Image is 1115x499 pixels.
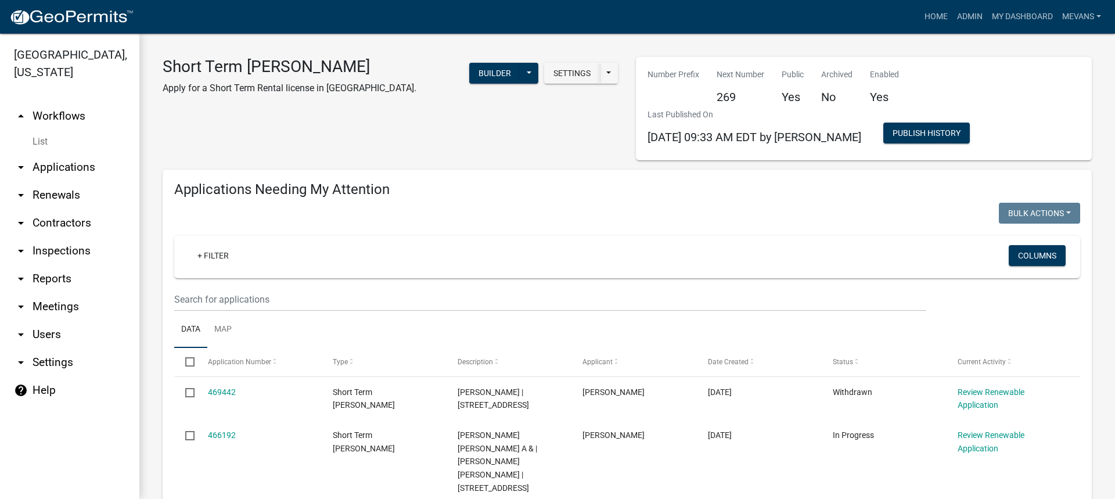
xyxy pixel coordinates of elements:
span: Mauricio Araya [582,430,645,440]
span: David Peteroy | 248 WEST RIVER BEND DR [458,387,529,410]
span: [DATE] 09:33 AM EDT by [PERSON_NAME] [648,130,861,144]
a: My Dashboard [987,6,1058,28]
datatable-header-cell: Select [174,348,196,376]
p: Public [782,69,804,81]
h5: No [821,90,853,104]
button: Columns [1009,245,1066,266]
input: Search for applications [174,288,926,311]
span: Type [333,358,348,366]
h3: Short Term [PERSON_NAME] [163,57,416,77]
span: Description [458,358,493,366]
span: In Progress [833,430,874,440]
span: Date Created [708,358,749,366]
span: David Peteroy [582,387,645,397]
wm-modal-confirm: Workflow Publish History [883,130,970,139]
p: Number Prefix [648,69,699,81]
i: arrow_drop_down [14,216,28,230]
i: arrow_drop_down [14,272,28,286]
i: arrow_drop_down [14,160,28,174]
button: Builder [469,63,520,84]
a: Admin [952,6,987,28]
button: Bulk Actions [999,203,1080,224]
span: Status [833,358,853,366]
a: Home [920,6,952,28]
a: Review Renewable Application [958,430,1024,453]
span: Withdrawn [833,387,872,397]
span: Applicant [582,358,613,366]
span: Current Activity [958,358,1006,366]
span: Short Term Rental Registration [333,387,395,410]
i: help [14,383,28,397]
h5: 269 [717,90,764,104]
h4: Applications Needing My Attention [174,181,1080,198]
h5: Yes [782,90,804,104]
i: arrow_drop_down [14,356,28,369]
button: Publish History [883,123,970,143]
p: Archived [821,69,853,81]
datatable-header-cell: Application Number [196,348,321,376]
a: Data [174,311,207,349]
datatable-header-cell: Date Created [696,348,821,376]
span: PISANI MAURICIO ANDRES A & | DORA LUZ B ROCHA | 102 OAKTON NORTH [458,430,537,493]
i: arrow_drop_down [14,188,28,202]
span: Application Number [208,358,271,366]
p: Next Number [717,69,764,81]
a: Review Renewable Application [958,387,1024,410]
datatable-header-cell: Status [822,348,947,376]
i: arrow_drop_down [14,244,28,258]
datatable-header-cell: Current Activity [947,348,1071,376]
a: 466192 [208,430,236,440]
span: 08/26/2025 [708,387,732,397]
datatable-header-cell: Description [447,348,571,376]
button: Settings [544,63,600,84]
a: 469442 [208,387,236,397]
i: arrow_drop_up [14,109,28,123]
p: Apply for a Short Term Rental license in [GEOGRAPHIC_DATA]. [163,81,416,95]
span: Short Term Rental Registration [333,430,395,453]
a: Mevans [1058,6,1106,28]
i: arrow_drop_down [14,300,28,314]
p: Last Published On [648,109,861,121]
a: Map [207,311,239,349]
datatable-header-cell: Applicant [571,348,696,376]
p: Enabled [870,69,899,81]
a: + Filter [188,245,238,266]
datatable-header-cell: Type [322,348,447,376]
span: 08/19/2025 [708,430,732,440]
i: arrow_drop_down [14,328,28,342]
h5: Yes [870,90,899,104]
